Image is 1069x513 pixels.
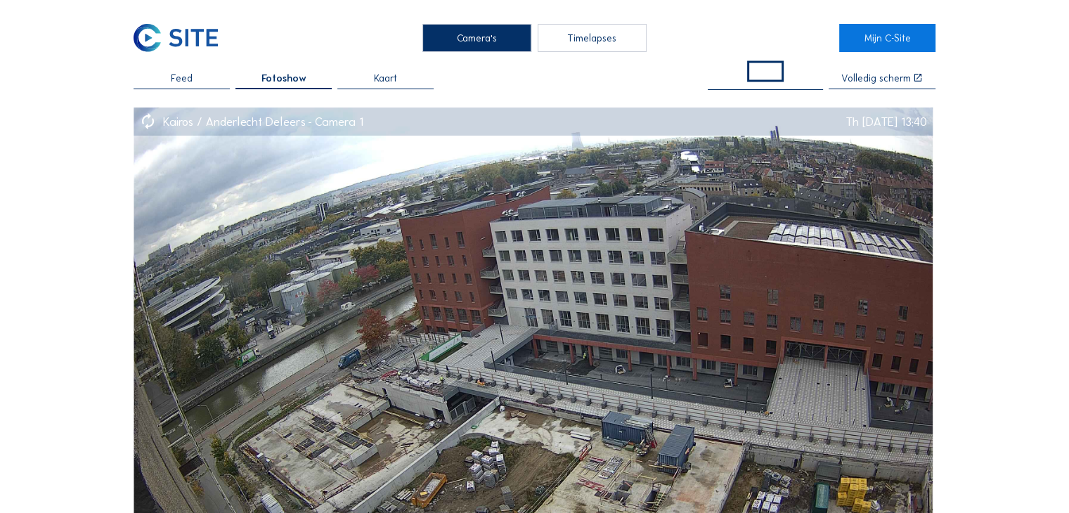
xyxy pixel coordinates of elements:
span: Kaart [374,73,397,83]
img: C-SITE Logo [134,24,217,52]
div: Th [DATE] 13:40 [846,116,927,128]
div: Kairos / Anderlecht Deleers [163,116,316,128]
div: Volledig scherm [841,73,911,83]
div: Timelapses [538,24,647,52]
div: Camera 1 [315,116,363,128]
div: Camera's [422,24,531,52]
span: Feed [171,73,193,83]
span: Fotoshow [261,73,306,83]
a: Mijn C-Site [839,24,935,52]
a: C-SITE Logo [134,24,230,52]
